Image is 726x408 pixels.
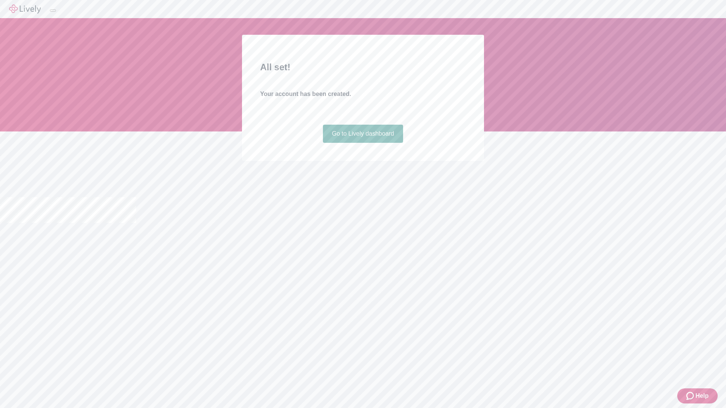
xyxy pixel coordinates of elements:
[686,391,695,400] svg: Zendesk support icon
[677,388,718,403] button: Zendesk support iconHelp
[695,391,709,400] span: Help
[323,125,403,143] a: Go to Lively dashboard
[260,60,466,74] h2: All set!
[260,90,466,99] h4: Your account has been created.
[50,9,56,12] button: Log out
[9,5,41,14] img: Lively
